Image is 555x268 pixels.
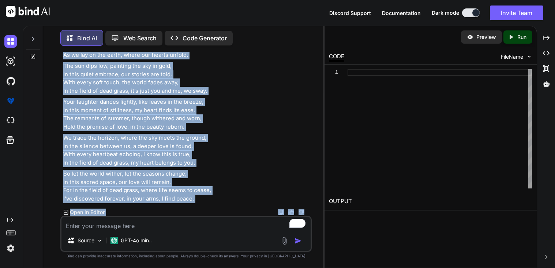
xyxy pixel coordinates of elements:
button: Invite Team [490,5,543,20]
div: CODE [329,52,344,61]
img: chevron down [526,54,532,60]
span: Discord Support [329,10,371,16]
img: darkChat [4,35,17,48]
h2: OUTPUT [325,193,537,210]
img: dislike [299,209,304,215]
p: Preview [476,33,496,41]
img: attachment [280,236,289,245]
p: We trace the horizon, where the sky meets the ground, In the silence between us, a deeper love is... [63,134,310,167]
img: Bind AI [6,6,50,17]
img: settings [4,242,17,254]
img: githubDark [4,75,17,87]
p: So let the world wither, let the seasons change, In this sacred space, our love will remain. For ... [63,170,310,203]
textarea: To enrich screen reader interactions, please activate Accessibility in Grammarly extension settings [61,217,311,230]
p: Source [78,237,94,244]
div: 1 [329,69,338,76]
p: Bind AI [77,34,97,43]
p: Open in Editor [70,209,105,216]
img: premium [4,95,17,107]
img: like [288,209,294,215]
p: Your laughter dances lightly, like leaves in the breeze, In this moment of stillness, my heart fi... [63,98,310,131]
p: Bind can provide inaccurate information, including about people. Always double-check its answers.... [60,253,312,259]
span: Documentation [382,10,421,16]
p: Web Search [123,34,157,43]
span: FileName [501,53,523,60]
img: GPT-4o mini [110,237,118,244]
img: cloudideIcon [4,114,17,127]
img: darkAi-studio [4,55,17,67]
p: Run [517,33,526,41]
img: preview [467,34,473,40]
button: Discord Support [329,9,371,17]
img: icon [295,237,302,245]
img: copy [278,209,284,215]
p: GPT-4o min.. [121,237,152,244]
p: Code Generator [183,34,227,43]
span: Dark mode [432,9,459,16]
p: The sun dips low, painting the sky in gold, In this quiet embrace, our stories are told. With eve... [63,62,310,95]
button: Documentation [382,9,421,17]
img: Pick Models [97,238,103,244]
